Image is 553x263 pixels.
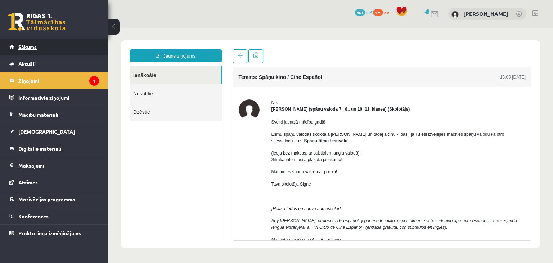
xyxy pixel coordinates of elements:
[18,89,99,106] legend: Informatīvie ziņojumi
[18,145,61,152] span: Digitālie materiāli
[163,92,217,97] span: Sveiki jaunajā mācību gadā!
[18,157,99,174] legend: Maksājumi
[366,9,372,15] span: mP
[9,157,99,174] a: Maksājumi
[9,72,99,89] a: Ziņojumi1
[9,225,99,241] a: Proktoringa izmēģinājums
[9,208,99,224] a: Konferences
[196,111,239,116] b: Spāņu filmu festivālu
[22,22,114,35] a: Jauns ziņojums
[18,61,36,67] span: Aktuāli
[384,9,389,15] span: xp
[18,44,37,50] span: Sākums
[9,39,99,55] a: Sākums
[18,230,81,236] span: Proktoringa izmēģinājums
[22,57,114,75] a: Nosūtītie
[392,46,418,53] div: 13:00 [DATE]
[9,106,99,123] a: Mācību materiāli
[163,72,418,78] div: No:
[373,9,392,15] a: 175 xp
[18,196,75,202] span: Motivācijas programma
[131,72,152,93] img: Signe Sirmā (spāņu valoda 7., 8., un 10.,11. klases)
[22,75,114,93] a: Dzēstie
[18,72,99,89] legend: Ziņojumi
[18,179,38,186] span: Atzīmes
[131,46,214,52] h4: Temats: Spāņu kino / Cine Español
[18,213,49,219] span: Konferences
[355,9,372,15] a: 967 mP
[163,191,409,202] span: Soy [PERSON_NAME], profesora de español, y por eso te invito, especialmente si has elegido aprend...
[163,178,233,183] span: ¡Hola a todos en nuevo año escolar!
[8,13,66,31] a: Rīgas 1. Tālmācības vidusskola
[9,140,99,157] a: Digitālie materiāli
[373,9,383,16] span: 175
[163,154,203,159] span: Tava skolotāja Signe
[89,76,99,86] i: 1
[163,104,396,116] span: Esmu spāņu valodas skolotāja [PERSON_NAME] un tādēļ aicinu - īpaši, ja Tu esi izvēlējies mācīties...
[9,174,99,191] a: Atzīmes
[18,111,58,118] span: Mācību materiāli
[451,11,459,18] img: Rūta Rutka
[163,123,253,134] span: (ieeja bez maksas, ar subtitriem angļu valodā)! Sīkāka informācija plakātā pielikumā!
[22,38,113,57] a: Ienākošie
[9,55,99,72] a: Aktuāli
[463,10,508,17] a: [PERSON_NAME]
[9,89,99,106] a: Informatīvie ziņojumi
[9,191,99,208] a: Motivācijas programma
[9,123,99,140] a: [DEMOGRAPHIC_DATA]
[18,128,75,135] span: [DEMOGRAPHIC_DATA]
[355,9,365,16] span: 967
[163,209,234,214] span: Más información en el cartel adjunto.
[163,79,302,84] strong: [PERSON_NAME] (spāņu valoda 7., 8., un 10.,11. klases) (Skolotājs)
[163,142,229,147] span: Mācāmies spāņu valodu ar prieku!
